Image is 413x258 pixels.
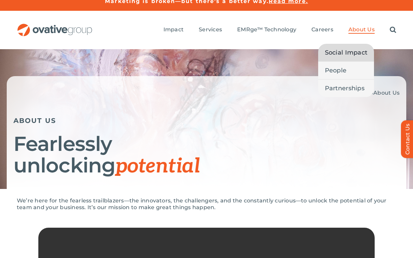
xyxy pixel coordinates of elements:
a: Partnerships [318,79,374,97]
a: EMRge™ Technology [237,26,296,34]
span: Careers [311,26,333,33]
span: potential [115,154,200,179]
a: Social Impact [318,44,374,61]
a: People [318,62,374,79]
span: About Us [348,26,375,33]
span: People [325,66,347,75]
span: » [353,90,400,96]
p: We’re here for the fearless trailblazers—the innovators, the challengers, and the constantly curi... [17,197,396,211]
a: Search [390,26,396,34]
span: About Us [373,90,400,96]
a: About Us [348,26,375,34]
h5: ABOUT US [13,117,400,125]
span: Impact [163,26,184,33]
nav: Menu [163,19,396,41]
a: Impact [163,26,184,34]
span: EMRge™ Technology [237,26,296,33]
h1: Fearlessly unlocking [13,133,400,177]
a: Services [199,26,222,34]
span: Social Impact [325,48,368,57]
a: Careers [311,26,333,34]
a: OG_Full_horizontal_RGB [17,23,93,29]
span: Services [199,26,222,33]
span: Partnerships [325,84,365,93]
